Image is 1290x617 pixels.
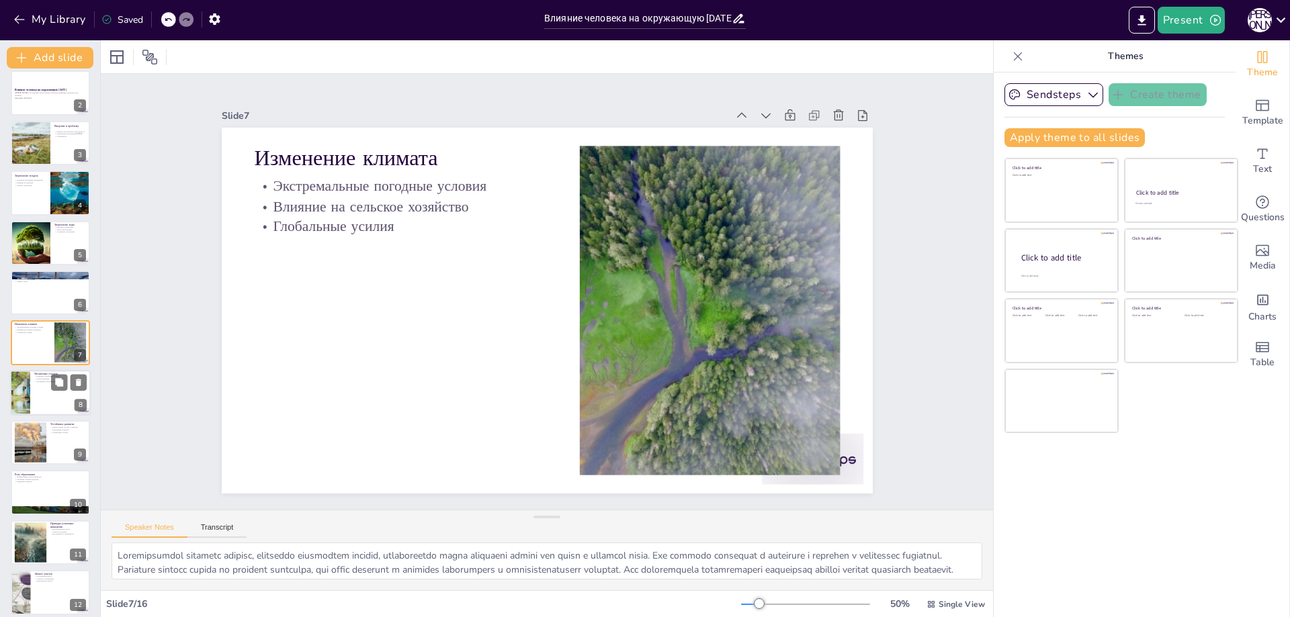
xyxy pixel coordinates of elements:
[15,326,50,329] p: Экстремальные погодные условия
[544,9,732,28] input: Insert title
[11,320,90,365] div: 7
[34,577,86,580] p: Участие в программах
[54,228,86,231] p: Угроза экосистемам
[1078,314,1109,318] div: Click to add text
[1136,189,1225,197] div: Click to add title
[1236,330,1289,379] div: Add a table
[1185,314,1227,318] div: Click to add text
[884,598,916,610] div: 50 %
[11,570,90,614] div: 12
[1248,310,1277,324] span: Charts
[604,95,868,539] div: Slide 7
[15,475,86,478] p: Формирование ответственности
[1013,165,1109,171] div: Click to add title
[34,372,87,376] p: Увеличение отходов
[54,133,86,136] p: Загрязнение окружающей [DATE]
[15,472,86,476] p: Роль образования
[11,70,90,115] div: 2
[1253,162,1272,177] span: Text
[34,380,87,383] p: Устойчивое потребление
[50,431,86,434] p: Совместные усилия
[70,599,86,611] div: 12
[15,97,86,99] p: Generated with [URL]
[11,520,90,565] div: 11
[54,124,86,128] p: Введение в проблему
[1132,314,1174,318] div: Click to add text
[70,549,86,561] div: 11
[1250,355,1275,370] span: Table
[1132,235,1228,240] div: Click to add title
[50,428,86,431] p: Интеграция аспектов
[50,533,86,536] p: Программы по переработке
[1247,65,1278,80] span: Theme
[1135,202,1225,205] div: Click to add text
[1241,210,1285,225] span: Questions
[74,149,86,161] div: 3
[11,121,90,165] div: 3
[15,88,67,91] strong: Влияние человека на окружающую [DATE]
[74,249,86,261] div: 5
[1236,234,1289,282] div: Add images, graphics, shapes or video
[34,580,86,583] p: Вдохновение других
[15,174,46,178] p: Загрязнение воздуха
[1242,113,1283,128] span: Template
[54,230,86,233] p: Устойчивое управление
[15,273,86,277] p: Уничтожение лесов
[34,575,86,578] p: Осознанный выбор
[1021,275,1106,278] div: Click to add body
[1021,252,1107,264] div: Click to add title
[1109,83,1207,106] button: Create theme
[1248,8,1272,32] div: Г [PERSON_NAME]
[11,420,90,465] div: 9
[54,135,86,138] p: Устойчивость
[74,199,86,211] div: 4
[34,375,87,378] p: Причины увеличения отходов
[10,9,91,30] button: My Library
[1248,7,1272,34] button: Г [PERSON_NAME]
[1236,89,1289,137] div: Add ready made slides
[54,222,86,226] p: Загрязнение воды
[650,97,822,366] p: Изменение климата
[1013,305,1109,311] div: Click to add title
[106,46,128,68] div: Layout
[11,271,90,315] div: 6
[10,370,91,416] div: 8
[612,76,776,340] p: Влияние на сельское хозяйство
[112,542,982,579] textarea: Loremipsumdol sitametc adipisc, elitseddo eiusmodtem incidid, utlaboreetdo magna aliquaeni admini...
[15,480,86,483] p: Внедрение практик
[34,572,86,576] p: Личное участие
[15,331,50,334] p: Глобальные усилия
[939,599,985,610] span: Single View
[1129,7,1155,34] button: Export to PowerPoint
[1004,128,1145,147] button: Apply theme to all slides
[7,47,93,68] button: Add slide
[70,499,86,511] div: 10
[1004,83,1103,106] button: Sendsteps
[54,226,86,228] p: Причины загрязнения
[15,278,86,281] p: Глобальное потепление
[630,86,793,350] p: Экстремальные погодные условия
[101,13,143,26] div: Saved
[50,530,86,533] p: Очистка водоемов
[1132,305,1228,311] div: Click to add title
[1029,40,1222,73] p: Themes
[74,349,86,361] div: 7
[187,523,247,538] button: Transcript
[1236,185,1289,234] div: Get real-time input from your audience
[50,528,86,530] p: Восстановление лесов
[50,522,86,529] p: Примеры успешных инициатив
[75,399,87,411] div: 8
[15,91,86,96] p: [PERSON_NAME] и последствия экологических проблем, вызванных деятельностью человека.
[1236,40,1289,89] div: Change the overall theme
[50,422,86,426] p: Устойчивое развитие
[595,66,759,330] p: Глобальные усилия
[15,275,86,278] p: Угрозы биоразнообразию
[1250,258,1276,273] span: Media
[15,281,86,283] p: Защита лесов
[50,426,86,429] p: Баланс между ростом и защитой
[15,477,86,480] p: Обучение основам экологии
[106,598,741,610] div: Slide 7 / 16
[142,49,158,65] span: Position
[1158,7,1225,34] button: Present
[15,184,46,187] p: Чистые технологии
